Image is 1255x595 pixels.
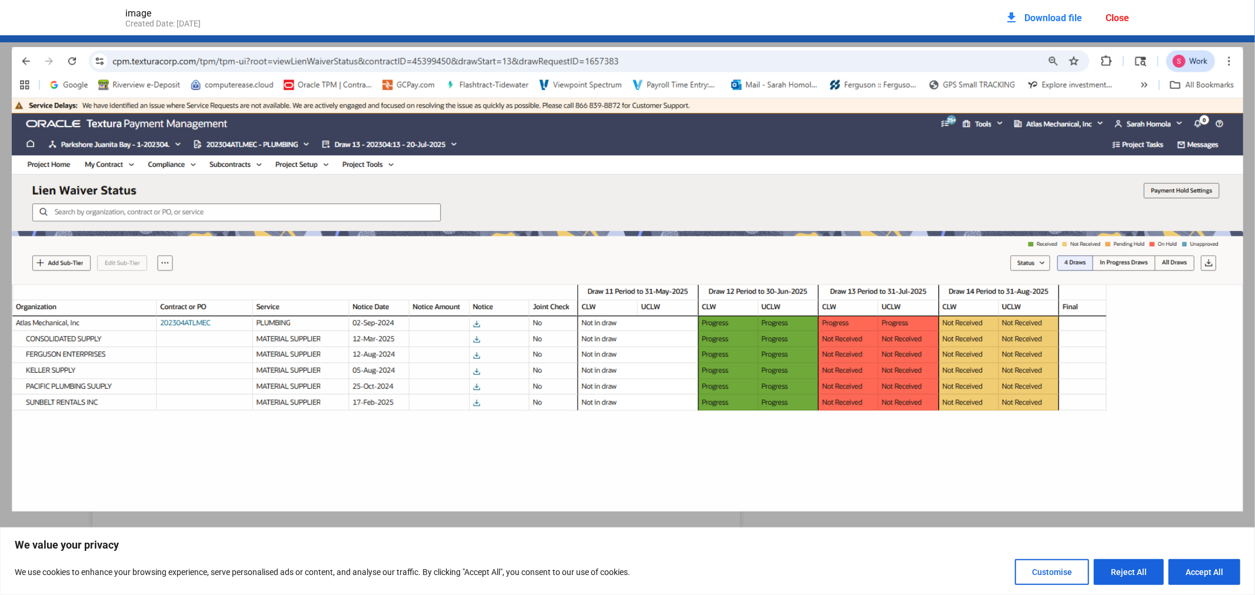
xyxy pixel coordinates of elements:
[1169,559,1240,585] button: Accept All
[15,565,630,579] p: We use cookies to enhance your browsing experience, serve personalised ads or content, and analys...
[1025,12,1083,24] span: Download file
[15,538,1240,552] p: We value your privacy
[125,8,627,19] div: image
[1015,559,1089,585] button: Customise
[1005,11,1019,25] mat-icon: download
[1094,559,1164,585] button: Reject All
[125,19,627,28] div: Created Date: [DATE]
[1106,12,1130,24] div: Close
